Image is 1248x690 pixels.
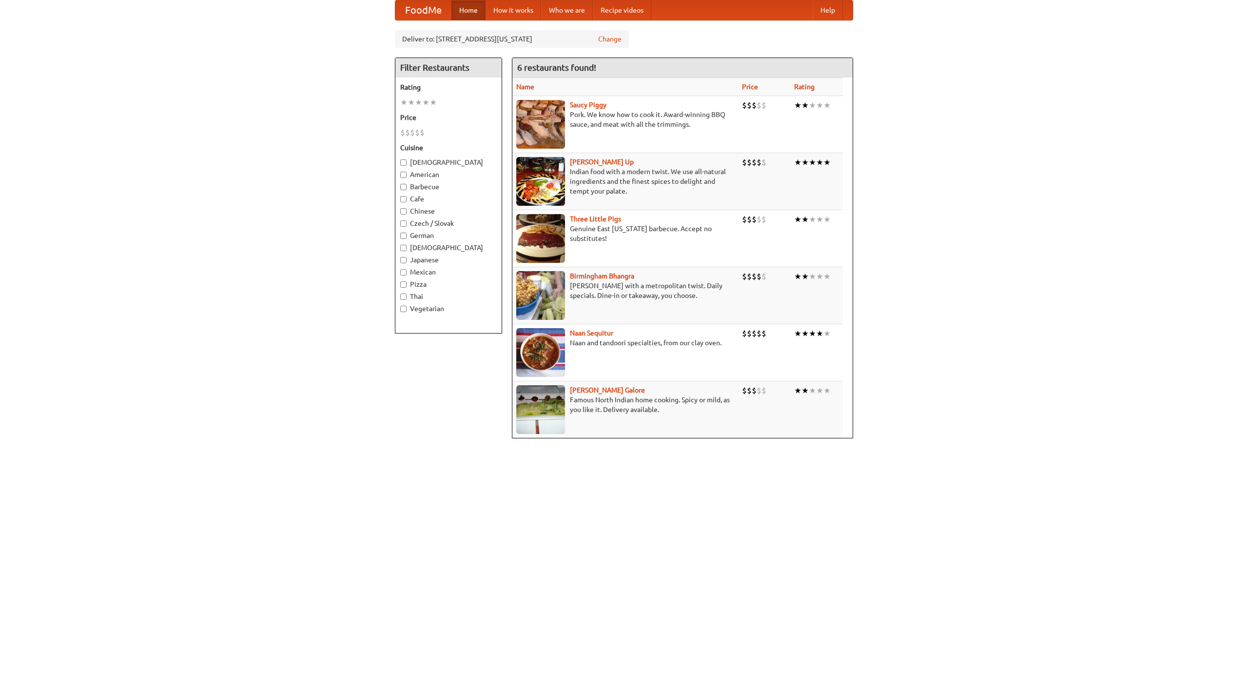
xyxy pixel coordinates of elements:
[801,100,809,111] li: ★
[761,100,766,111] li: $
[400,294,407,300] input: Thai
[400,82,497,92] h5: Rating
[761,157,766,168] li: $
[794,271,801,282] li: ★
[400,220,407,227] input: Czech / Slovak
[747,328,752,339] li: $
[752,385,757,396] li: $
[747,100,752,111] li: $
[570,329,613,337] a: Naan Sequitur
[570,101,606,109] a: Saucy Piggy
[516,271,565,320] img: bhangra.jpg
[752,271,757,282] li: $
[823,214,831,225] li: ★
[813,0,843,20] a: Help
[593,0,651,20] a: Recipe videos
[516,395,734,414] p: Famous North Indian home cooking. Spicy or mild, as you like it. Delivery available.
[757,328,761,339] li: $
[742,100,747,111] li: $
[823,157,831,168] li: ★
[400,245,407,251] input: [DEMOGRAPHIC_DATA]
[809,271,816,282] li: ★
[400,231,497,240] label: German
[408,97,415,108] li: ★
[400,218,497,228] label: Czech / Slovak
[400,172,407,178] input: American
[410,127,415,138] li: $
[757,100,761,111] li: $
[816,100,823,111] li: ★
[516,83,534,91] a: Name
[516,338,734,348] p: Naan and tandoori specialties, from our clay oven.
[809,328,816,339] li: ★
[400,267,497,277] label: Mexican
[400,304,497,314] label: Vegetarian
[761,385,766,396] li: $
[516,214,565,263] img: littlepigs.jpg
[816,385,823,396] li: ★
[395,0,451,20] a: FoodMe
[400,127,405,138] li: $
[429,97,437,108] li: ★
[400,143,497,153] h5: Cuisine
[757,157,761,168] li: $
[451,0,486,20] a: Home
[801,214,809,225] li: ★
[742,157,747,168] li: $
[823,328,831,339] li: ★
[516,157,565,206] img: curryup.jpg
[516,281,734,300] p: [PERSON_NAME] with a metropolitan twist. Daily specials. Dine-in or takeaway, you choose.
[400,243,497,253] label: [DEMOGRAPHIC_DATA]
[801,271,809,282] li: ★
[570,386,645,394] a: [PERSON_NAME] Galore
[516,328,565,377] img: naansequitur.jpg
[570,158,634,166] b: [PERSON_NAME] Up
[801,157,809,168] li: ★
[400,269,407,276] input: Mexican
[400,113,497,122] h5: Price
[400,170,497,179] label: American
[570,215,621,223] a: Three Little Pigs
[400,255,497,265] label: Japanese
[794,328,801,339] li: ★
[400,159,407,166] input: [DEMOGRAPHIC_DATA]
[742,328,747,339] li: $
[742,214,747,225] li: $
[400,233,407,239] input: German
[742,83,758,91] a: Price
[794,157,801,168] li: ★
[400,158,497,167] label: [DEMOGRAPHIC_DATA]
[598,34,622,44] a: Change
[757,385,761,396] li: $
[541,0,593,20] a: Who we are
[757,214,761,225] li: $
[400,279,497,289] label: Pizza
[761,214,766,225] li: $
[747,271,752,282] li: $
[816,157,823,168] li: ★
[400,184,407,190] input: Barbecue
[400,196,407,202] input: Cafe
[516,167,734,196] p: Indian food with a modern twist. We use all-natural ingredients and the finest spices to delight ...
[761,328,766,339] li: $
[400,306,407,312] input: Vegetarian
[422,97,429,108] li: ★
[794,100,801,111] li: ★
[415,127,420,138] li: $
[742,385,747,396] li: $
[816,271,823,282] li: ★
[747,214,752,225] li: $
[823,271,831,282] li: ★
[517,63,596,72] ng-pluralize: 6 restaurants found!
[752,157,757,168] li: $
[570,272,634,280] a: Birmingham Bhangra
[809,157,816,168] li: ★
[400,281,407,288] input: Pizza
[757,271,761,282] li: $
[486,0,541,20] a: How it works
[801,385,809,396] li: ★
